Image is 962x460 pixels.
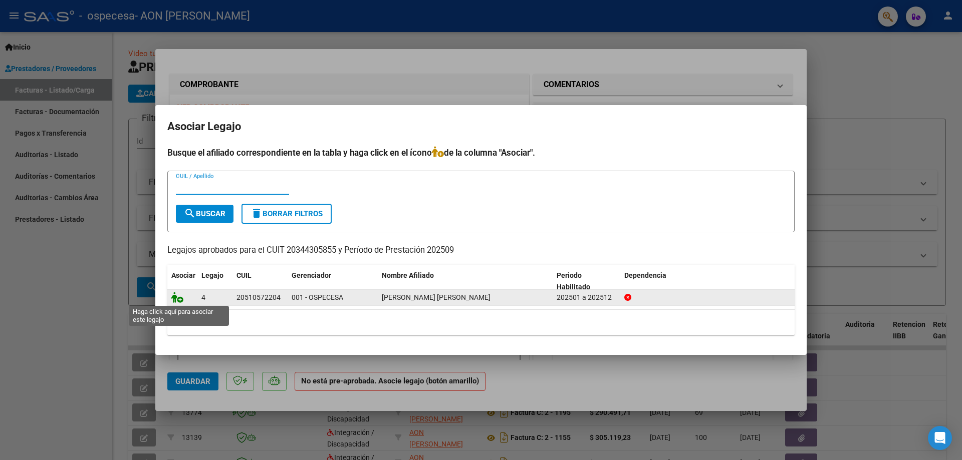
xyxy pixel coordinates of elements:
span: Legajo [201,271,223,279]
datatable-header-cell: CUIL [232,265,288,298]
datatable-header-cell: Legajo [197,265,232,298]
h2: Asociar Legajo [167,117,795,136]
span: Periodo Habilitado [557,271,590,291]
button: Borrar Filtros [242,204,332,224]
datatable-header-cell: Periodo Habilitado [553,265,620,298]
datatable-header-cell: Asociar [167,265,197,298]
div: Open Intercom Messenger [928,426,952,450]
span: VELASCO TIZIANO JESUS [382,293,491,301]
span: Nombre Afiliado [382,271,434,279]
datatable-header-cell: Dependencia [620,265,795,298]
mat-icon: delete [251,207,263,219]
mat-icon: search [184,207,196,219]
span: 001 - OSPECESA [292,293,343,301]
span: 4 [201,293,205,301]
h4: Busque el afiliado correspondiente en la tabla y haga click en el ícono de la columna "Asociar". [167,146,795,159]
p: Legajos aprobados para el CUIT 20344305855 y Período de Prestación 202509 [167,244,795,257]
span: Borrar Filtros [251,209,323,218]
span: Dependencia [624,271,666,279]
div: 202501 a 202512 [557,292,616,303]
span: CUIL [236,271,252,279]
span: Buscar [184,209,225,218]
div: 20510572204 [236,292,281,303]
span: Asociar [171,271,195,279]
div: 1 registros [167,310,795,335]
datatable-header-cell: Gerenciador [288,265,378,298]
button: Buscar [176,205,233,223]
span: Gerenciador [292,271,331,279]
datatable-header-cell: Nombre Afiliado [378,265,553,298]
